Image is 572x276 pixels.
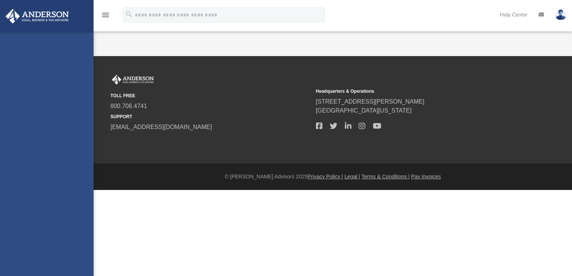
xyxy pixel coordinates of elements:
[110,103,147,109] a: 800.706.4741
[110,92,311,99] small: TOLL FREE
[94,173,572,181] div: © [PERSON_NAME] Advisors 2025
[110,124,212,130] a: [EMAIL_ADDRESS][DOMAIN_NAME]
[110,75,155,85] img: Anderson Advisors Platinum Portal
[110,113,311,120] small: SUPPORT
[411,174,441,180] a: Pay Invoices
[362,174,410,180] a: Terms & Conditions |
[125,10,133,18] i: search
[316,107,412,114] a: [GEOGRAPHIC_DATA][US_STATE]
[101,14,110,19] a: menu
[344,174,360,180] a: Legal |
[3,9,71,24] img: Anderson Advisors Platinum Portal
[308,174,343,180] a: Privacy Policy |
[555,9,566,20] img: User Pic
[316,98,425,105] a: [STREET_ADDRESS][PERSON_NAME]
[101,10,110,19] i: menu
[316,88,516,95] small: Headquarters & Operations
